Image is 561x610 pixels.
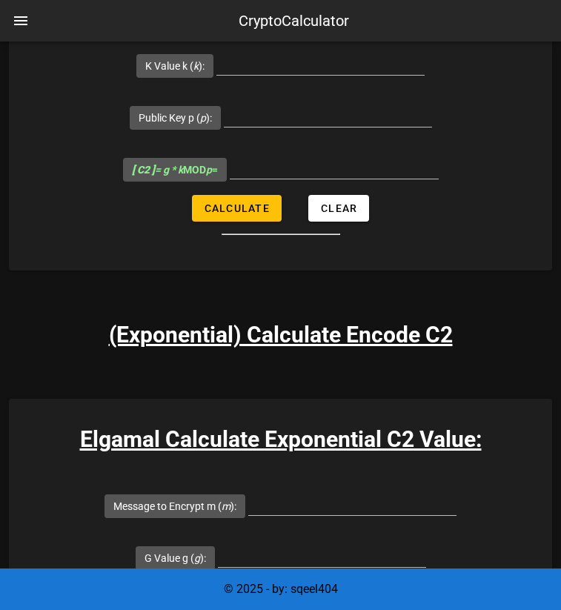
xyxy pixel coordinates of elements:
i: k [193,60,199,72]
label: K Value k ( ): [145,59,205,73]
span: © 2025 - by: sqeel404 [224,582,338,596]
i: m [222,500,230,512]
i: p [206,164,212,176]
span: Clear [320,202,357,214]
label: Message to Encrypt m ( ): [113,499,236,514]
label: Public Key p ( ): [139,110,212,125]
b: [ C2 ] [132,164,155,176]
button: nav-menu-toggle [3,3,39,39]
h3: Elgamal Calculate Exponential C2 Value: [9,422,552,456]
span: MOD = [132,164,218,176]
span: Calculate [204,202,270,214]
div: CryptoCalculator [239,10,349,32]
button: Clear [308,195,369,222]
button: Calculate [192,195,282,222]
h3: (Exponential) Calculate Encode C2 [109,318,453,351]
i: = g * k [132,164,183,176]
label: G Value g ( ): [145,551,206,566]
i: p [200,112,206,124]
i: g [194,552,200,564]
